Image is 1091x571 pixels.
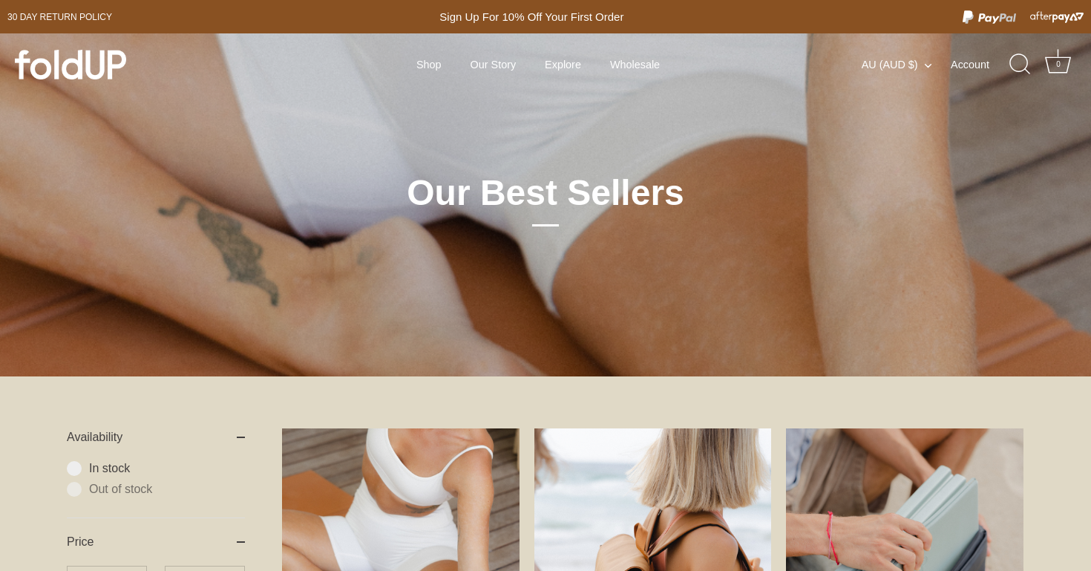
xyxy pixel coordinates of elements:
[380,50,697,79] div: Primary navigation
[67,414,245,461] summary: Availability
[457,50,528,79] a: Our Story
[532,50,594,79] a: Explore
[15,50,126,79] img: foldUP
[89,482,245,497] span: Out of stock
[1004,48,1037,81] a: Search
[297,171,794,226] h1: Our Best Sellers
[67,518,245,566] summary: Price
[1042,48,1075,81] a: Cart
[15,50,229,79] a: foldUP
[951,56,1015,74] a: Account
[1051,57,1066,72] div: 0
[597,50,673,79] a: Wholesale
[404,50,454,79] a: Shop
[89,461,245,476] span: In stock
[862,58,948,71] button: AU (AUD $)
[7,8,112,26] a: 30 day Return policy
